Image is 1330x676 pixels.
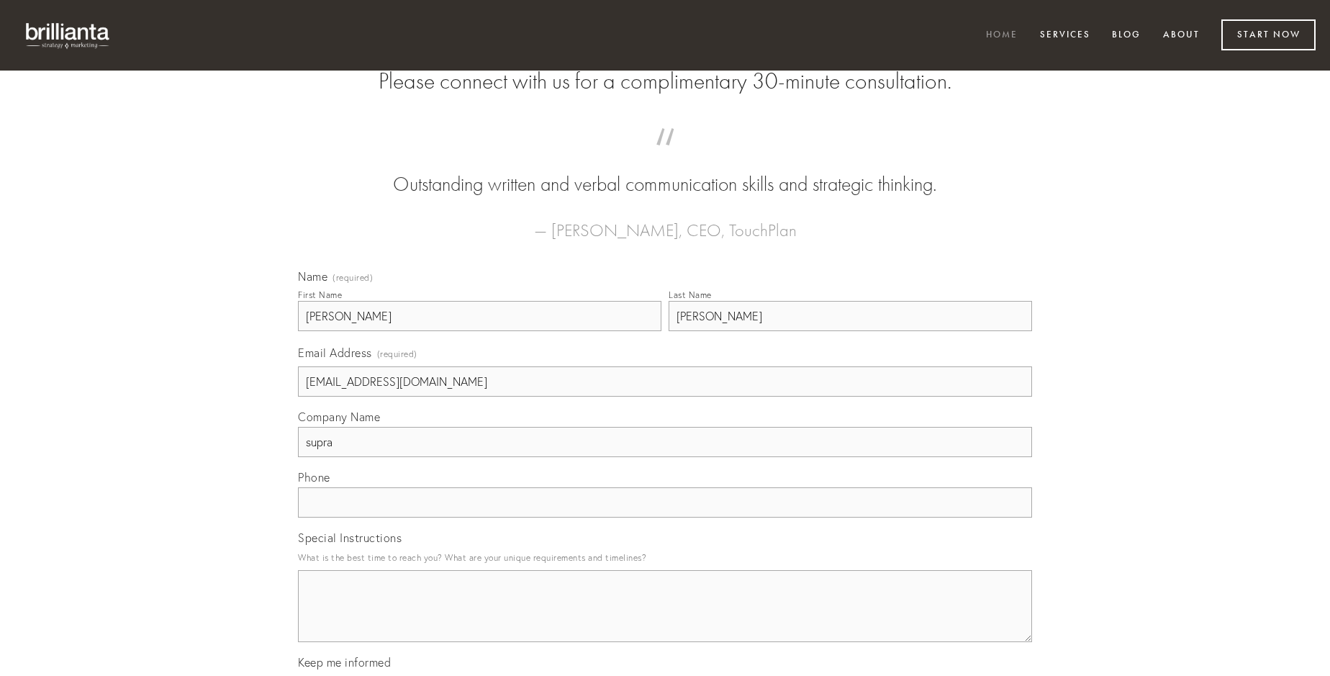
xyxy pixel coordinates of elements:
[332,274,373,282] span: (required)
[298,531,402,545] span: Special Instructions
[298,68,1032,95] h2: Please connect with us for a complimentary 30-minute consultation.
[377,344,417,364] span: (required)
[14,14,122,56] img: brillianta - research, strategy, marketing
[1031,24,1100,48] a: Services
[298,346,372,360] span: Email Address
[1103,24,1150,48] a: Blog
[321,199,1009,245] figcaption: — [PERSON_NAME], CEO, TouchPlan
[321,143,1009,171] span: “
[298,410,380,424] span: Company Name
[977,24,1027,48] a: Home
[1221,19,1316,50] a: Start Now
[298,548,1032,567] p: What is the best time to reach you? What are your unique requirements and timelines?
[298,269,327,284] span: Name
[298,655,391,670] span: Keep me informed
[669,289,712,300] div: Last Name
[321,143,1009,199] blockquote: Outstanding written and verbal communication skills and strategic thinking.
[1154,24,1209,48] a: About
[298,289,342,300] div: First Name
[298,470,330,485] span: Phone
